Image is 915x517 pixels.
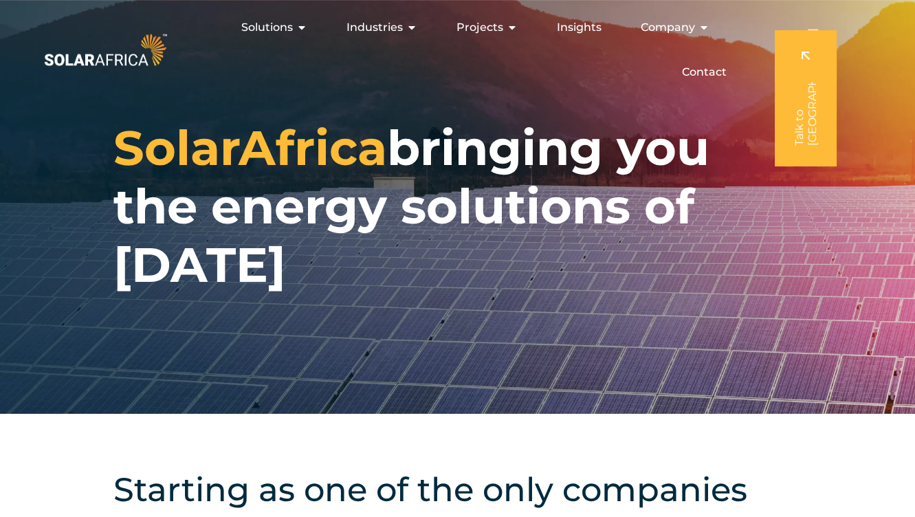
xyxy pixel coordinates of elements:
[241,19,293,36] span: Solutions
[113,119,802,294] h1: bringing you the energy solutions of [DATE]
[641,19,695,36] span: Company
[557,19,602,36] a: Insights
[346,19,403,36] span: Industries
[170,14,738,86] div: Menu Toggle
[682,64,727,80] a: Contact
[113,118,387,177] span: SolarAfrica
[456,19,503,36] span: Projects
[170,14,738,86] nav: Menu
